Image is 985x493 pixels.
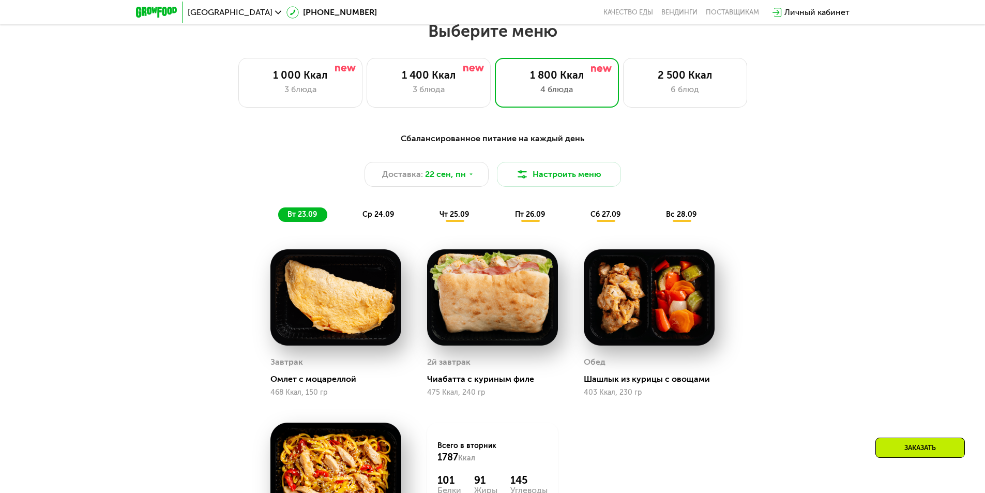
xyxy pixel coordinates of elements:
[33,21,952,41] h2: Выберите меню
[270,354,303,370] div: Завтрак
[425,168,466,181] span: 22 сен, пн
[634,83,736,96] div: 6 блюд
[362,210,394,219] span: ср 24.09
[875,438,965,458] div: Заказать
[249,69,352,81] div: 1 000 Ккал
[382,168,423,181] span: Доставка:
[427,389,558,397] div: 475 Ккал, 240 гр
[515,210,545,219] span: пт 26.09
[506,69,608,81] div: 1 800 Ккал
[187,132,799,145] div: Сбалансированное питание на каждый день
[474,474,497,486] div: 91
[440,210,469,219] span: чт 25.09
[784,6,850,19] div: Личный кабинет
[603,8,653,17] a: Качество еды
[427,374,566,384] div: Чиабатта с куриным филе
[437,441,548,464] div: Всего в вторник
[590,210,620,219] span: сб 27.09
[510,474,548,486] div: 145
[188,8,272,17] span: [GEOGRAPHIC_DATA]
[458,454,475,462] span: Ккал
[706,8,759,17] div: поставщикам
[584,354,605,370] div: Обед
[377,83,480,96] div: 3 блюда
[377,69,480,81] div: 1 400 Ккал
[437,474,461,486] div: 101
[286,6,377,19] a: [PHONE_NUMBER]
[270,374,410,384] div: Омлет с моцареллой
[249,83,352,96] div: 3 блюда
[506,83,608,96] div: 4 блюда
[666,210,696,219] span: вс 28.09
[584,374,723,384] div: Шашлык из курицы с овощами
[427,354,471,370] div: 2й завтрак
[287,210,317,219] span: вт 23.09
[661,8,698,17] a: Вендинги
[497,162,621,187] button: Настроить меню
[634,69,736,81] div: 2 500 Ккал
[270,389,401,397] div: 468 Ккал, 150 гр
[584,389,715,397] div: 403 Ккал, 230 гр
[437,452,458,463] span: 1787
